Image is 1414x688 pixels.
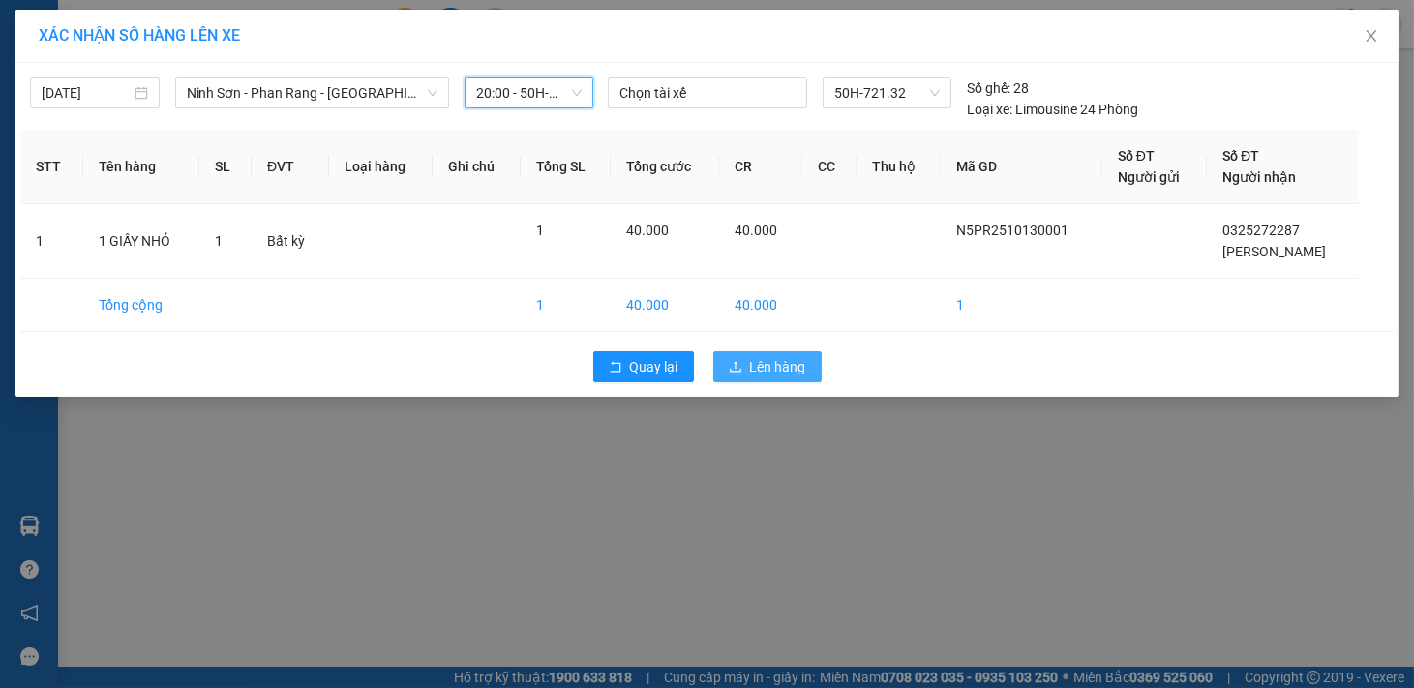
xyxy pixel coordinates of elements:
span: close [1364,28,1379,44]
img: logo.jpg [210,24,256,71]
button: Close [1344,10,1399,64]
span: [PERSON_NAME] [1222,244,1326,259]
td: 40.000 [719,279,802,332]
td: 40.000 [611,279,719,332]
span: 40.000 [735,223,777,238]
span: rollback [609,360,622,375]
span: Số ghế: [967,77,1010,99]
th: ĐVT [252,130,329,204]
span: Số ĐT [1118,148,1155,164]
span: 20:00 - 50H-721.32 [476,78,583,107]
th: Tên hàng [83,130,199,204]
span: upload [729,360,742,375]
b: [DOMAIN_NAME] [163,74,266,89]
span: 40.000 [626,223,669,238]
li: (c) 2017 [163,92,266,116]
th: Mã GD [941,130,1102,204]
th: Loại hàng [329,130,433,204]
span: 0325272287 [1222,223,1300,238]
td: 1 [20,204,83,279]
b: Gửi khách hàng [119,28,192,119]
th: Thu hộ [857,130,941,204]
span: Lên hàng [750,356,806,377]
td: 1 [521,279,612,332]
th: STT [20,130,83,204]
td: Bất kỳ [252,204,329,279]
th: Ghi chú [433,130,520,204]
span: 50H-721.32 [834,78,939,107]
span: Số ĐT [1222,148,1259,164]
td: 1 GIẤY NHỎ [83,204,199,279]
td: Tổng cộng [83,279,199,332]
span: Người gửi [1118,169,1180,185]
span: 1 [536,223,544,238]
b: Xe Đăng Nhân [24,125,85,216]
button: uploadLên hàng [713,351,822,382]
div: 28 [967,77,1029,99]
td: 1 [941,279,1102,332]
span: down [427,87,438,99]
th: CC [802,130,857,204]
th: SL [199,130,252,204]
span: Ninh Sơn - Phan Rang - Sài Gòn [187,78,437,107]
span: 1 [215,233,223,249]
span: Người nhận [1222,169,1296,185]
span: Loại xe: [967,99,1012,120]
input: 13/10/2025 [42,82,131,104]
th: Tổng cước [611,130,719,204]
div: Limousine 24 Phòng [967,99,1138,120]
span: XÁC NHẬN SỐ HÀNG LÊN XE [39,26,240,45]
th: Tổng SL [521,130,612,204]
button: rollbackQuay lại [593,351,694,382]
th: CR [719,130,802,204]
span: Quay lại [630,356,678,377]
span: N5PR2510130001 [956,223,1068,238]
